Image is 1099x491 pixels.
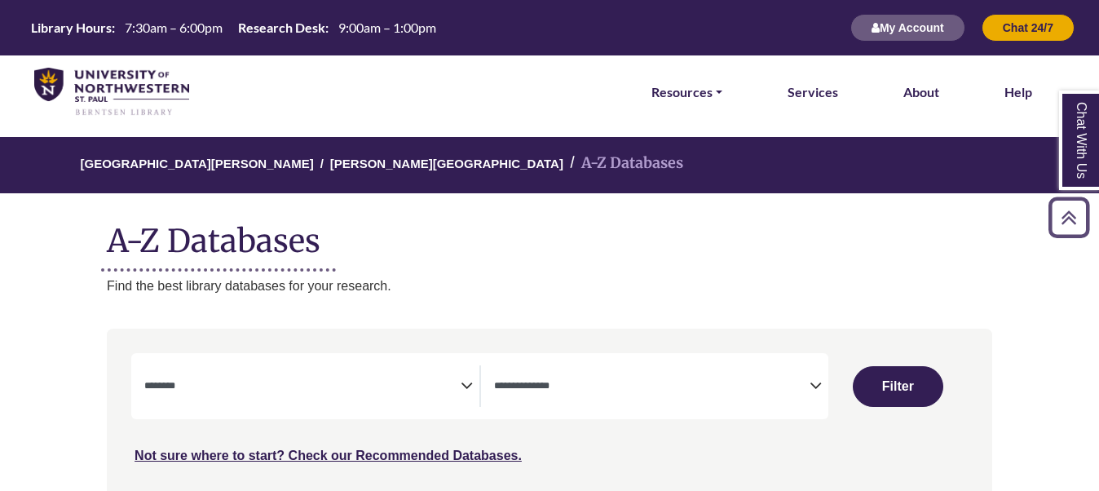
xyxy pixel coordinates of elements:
[107,276,992,297] p: Find the best library databases for your research.
[338,20,436,35] span: 9:00am – 1:00pm
[903,82,939,103] a: About
[850,20,965,34] a: My Account
[232,19,329,36] th: Research Desk:
[850,14,965,42] button: My Account
[24,19,443,34] table: Hours Today
[34,68,189,117] img: library_home
[81,154,314,170] a: [GEOGRAPHIC_DATA][PERSON_NAME]
[982,20,1075,34] a: Chat 24/7
[144,381,460,394] textarea: Search
[853,366,942,407] button: Submit for Search Results
[982,14,1075,42] button: Chat 24/7
[651,82,722,103] a: Resources
[330,154,563,170] a: [PERSON_NAME][GEOGRAPHIC_DATA]
[135,449,522,462] a: Not sure where to start? Check our Recommended Databases.
[563,152,683,175] li: A-Z Databases
[1043,206,1095,228] a: Back to Top
[24,19,116,36] th: Library Hours:
[107,137,992,193] nav: breadcrumb
[1004,82,1032,103] a: Help
[125,20,223,35] span: 7:30am – 6:00pm
[788,82,838,103] a: Services
[107,210,992,259] h1: A-Z Databases
[24,19,443,38] a: Hours Today
[494,381,810,394] textarea: Search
